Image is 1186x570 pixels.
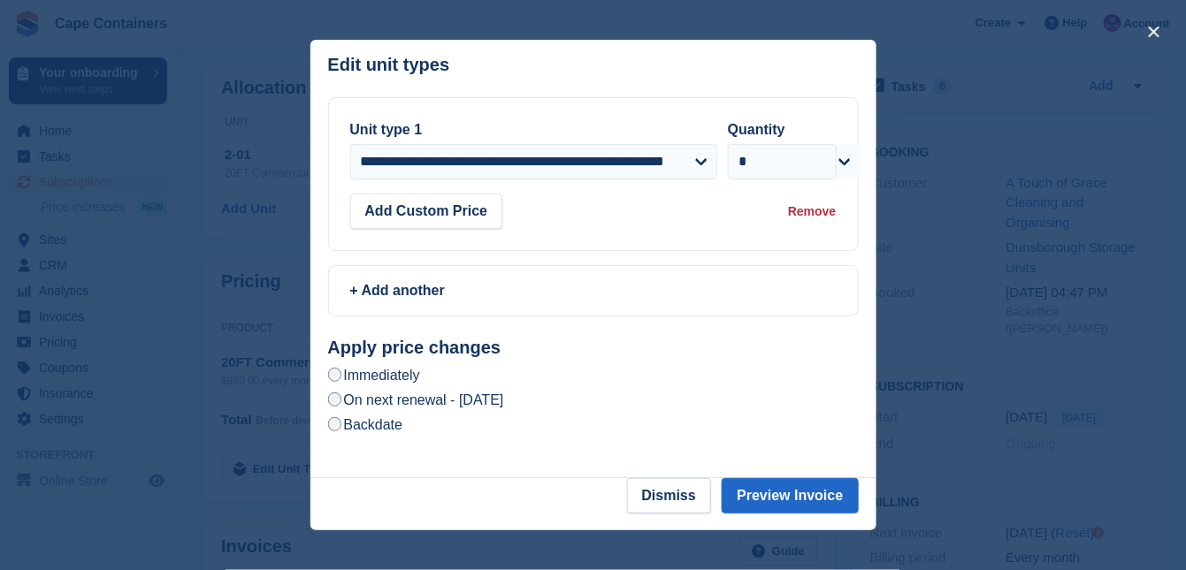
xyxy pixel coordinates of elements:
label: On next renewal - [DATE] [328,391,504,409]
input: On next renewal - [DATE] [328,392,342,407]
strong: Apply price changes [328,338,501,357]
label: Immediately [328,366,420,384]
label: Quantity [728,122,785,137]
p: Edit unit types [328,55,450,75]
button: Add Custom Price [350,194,503,229]
label: Backdate [328,415,403,434]
button: Preview Invoice [722,478,858,513]
input: Immediately [328,368,342,382]
label: Unit type 1 [350,122,423,137]
div: + Add another [350,280,837,301]
button: close [1140,18,1168,46]
div: Remove [788,202,836,221]
input: Backdate [328,417,342,431]
button: Dismiss [627,478,711,513]
a: + Add another [328,265,859,316]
